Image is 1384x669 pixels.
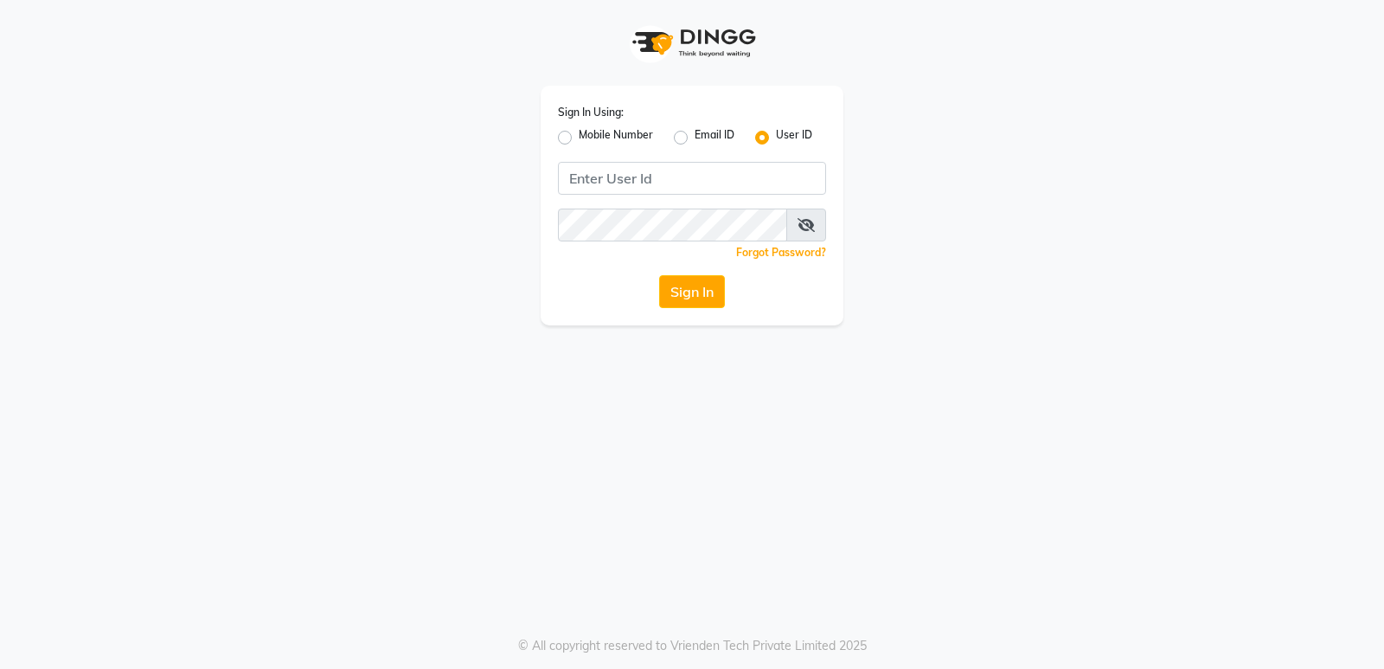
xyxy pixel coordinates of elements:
label: User ID [776,127,812,148]
label: Email ID [695,127,734,148]
label: Mobile Number [579,127,653,148]
a: Forgot Password? [736,246,826,259]
label: Sign In Using: [558,105,624,120]
input: Username [558,162,826,195]
button: Sign In [659,275,725,308]
input: Username [558,209,787,241]
img: logo1.svg [623,17,761,68]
